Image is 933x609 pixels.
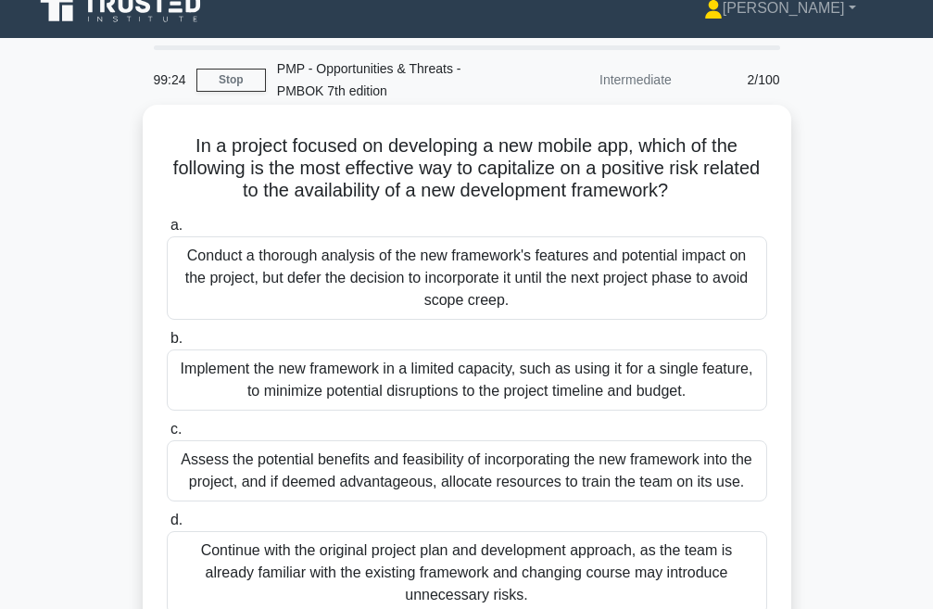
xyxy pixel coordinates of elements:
div: Conduct a thorough analysis of the new framework's features and potential impact on the project, ... [167,236,767,320]
div: 2/100 [683,61,791,98]
div: Implement the new framework in a limited capacity, such as using it for a single feature, to mini... [167,349,767,411]
span: a. [170,217,183,233]
div: Intermediate [521,61,683,98]
h5: In a project focused on developing a new mobile app, which of the following is the most effective... [165,134,769,203]
a: Stop [196,69,266,92]
span: b. [170,330,183,346]
span: c. [170,421,182,437]
div: 99:24 [143,61,196,98]
span: d. [170,512,183,527]
div: Assess the potential benefits and feasibility of incorporating the new framework into the project... [167,440,767,501]
div: PMP - Opportunities & Threats - PMBOK 7th edition [266,50,521,109]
